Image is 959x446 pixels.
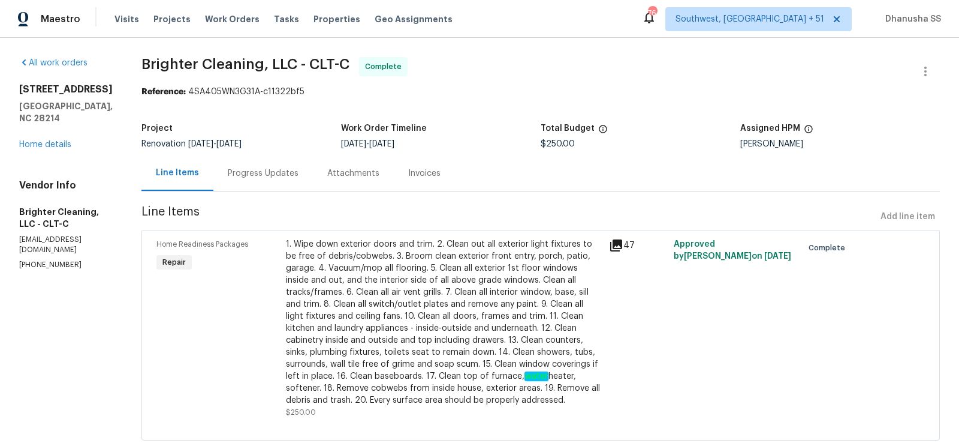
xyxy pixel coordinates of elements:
span: $250.00 [541,140,575,148]
span: The hpm assigned to this work order. [804,124,813,140]
span: [DATE] [341,140,366,148]
span: [DATE] [188,140,213,148]
span: Brighter Cleaning, LLC - CLT-C [141,57,349,71]
div: 764 [648,7,656,19]
span: Home Readiness Packages [156,241,248,248]
h5: Assigned HPM [740,124,800,133]
span: [DATE] [216,140,242,148]
span: Work Orders [205,13,260,25]
span: Approved by [PERSON_NAME] on [674,240,791,261]
em: water [524,372,548,381]
span: Line Items [141,206,876,228]
h5: Project [141,124,173,133]
h2: [STREET_ADDRESS] [19,83,113,95]
span: Repair [158,256,191,268]
h5: Brighter Cleaning, LLC - CLT-C [19,206,113,230]
span: [DATE] [764,252,791,261]
p: [PHONE_NUMBER] [19,260,113,270]
span: Renovation [141,140,242,148]
span: [DATE] [369,140,394,148]
div: Progress Updates [228,167,298,179]
div: [PERSON_NAME] [740,140,940,148]
div: 47 [609,238,667,253]
span: Geo Assignments [375,13,453,25]
span: The total cost of line items that have been proposed by Opendoor. This sum includes line items th... [598,124,608,140]
div: 1. Wipe down exterior doors and trim. 2. Clean out all exterior light fixtures to be free of debr... [286,238,602,406]
span: Maestro [41,13,80,25]
span: Visits [114,13,139,25]
a: All work orders [19,59,88,67]
a: Home details [19,140,71,149]
span: Complete [809,242,850,254]
span: Tasks [274,15,299,23]
div: Line Items [156,167,199,179]
div: Invoices [408,167,441,179]
div: 4SA405WN3G31A-c11322bf5 [141,86,940,98]
h5: Work Order Timeline [341,124,427,133]
div: Attachments [327,167,379,179]
h4: Vendor Info [19,179,113,191]
span: $250.00 [286,409,316,416]
span: Southwest, [GEOGRAPHIC_DATA] + 51 [675,13,824,25]
span: Projects [153,13,191,25]
p: [EMAIL_ADDRESS][DOMAIN_NAME] [19,235,113,255]
span: Complete [365,61,406,73]
span: - [341,140,394,148]
span: - [188,140,242,148]
b: Reference: [141,88,186,96]
h5: [GEOGRAPHIC_DATA], NC 28214 [19,100,113,124]
span: Properties [313,13,360,25]
h5: Total Budget [541,124,595,133]
span: Dhanusha SS [880,13,941,25]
